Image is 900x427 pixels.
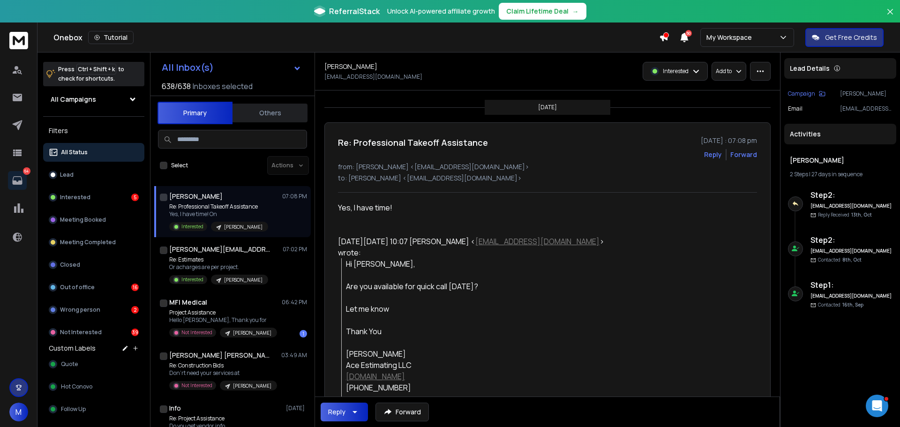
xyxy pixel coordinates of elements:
[131,329,139,336] div: 39
[43,323,144,342] button: Not Interested39
[840,105,892,112] p: [EMAIL_ADDRESS][DOMAIN_NAME]
[58,65,124,83] p: Press to check for shortcuts.
[810,202,892,210] h6: [EMAIL_ADDRESS][DOMAIN_NAME]
[169,351,272,360] h1: [PERSON_NAME] [PERSON_NAME]
[43,300,144,319] button: Wrong person2
[321,403,368,421] button: Reply
[61,149,88,156] p: All Status
[810,189,892,201] h6: Step 2 :
[825,33,877,42] p: Get Free Credits
[8,171,27,190] a: 64
[286,405,307,412] p: [DATE]
[169,245,272,254] h1: [PERSON_NAME][EMAIL_ADDRESS][DOMAIN_NAME]
[169,362,277,369] p: Re: Construction Bids
[784,124,896,144] div: Activities
[43,188,144,207] button: Interested5
[53,31,659,44] div: Onebox
[805,28,884,47] button: Get Free Credits
[169,298,207,307] h1: MFI Medical
[329,6,380,17] span: ReferralStack
[43,255,144,274] button: Closed
[818,211,872,218] p: Reply Received
[131,284,139,291] div: 16
[60,329,102,336] p: Not Interested
[43,124,144,137] h3: Filters
[346,371,405,382] a: [DOMAIN_NAME]
[538,104,557,111] p: [DATE]
[169,256,268,263] p: Re: Estimates
[810,234,892,246] h6: Step 2 :
[346,360,612,371] div: Ace Estimating LLC
[23,167,30,175] p: 64
[60,261,80,269] p: Closed
[730,150,757,159] div: Forward
[282,299,307,306] p: 06:42 PM
[224,224,262,231] p: [PERSON_NAME]
[131,306,139,314] div: 2
[324,73,422,81] p: [EMAIL_ADDRESS][DOMAIN_NAME]
[233,330,271,337] p: [PERSON_NAME]
[810,247,892,255] h6: [EMAIL_ADDRESS][DOMAIN_NAME]
[840,90,892,97] p: [PERSON_NAME]
[663,67,689,75] p: Interested
[61,383,92,390] span: Hot Conovo
[790,64,830,73] p: Lead Details
[338,236,612,258] div: [DATE][DATE] 10:07 [PERSON_NAME] < > wrote:
[43,400,144,419] button: Follow Up
[60,216,106,224] p: Meeting Booked
[346,382,612,393] div: [PHONE_NUMBER]
[43,377,144,396] button: Hot Conovo
[169,203,268,210] p: Re: Professional Takeoff Assistance
[181,276,203,283] p: Interested
[181,382,212,389] p: Not Interested
[851,211,872,218] span: 13th, Oct
[9,403,28,421] button: M
[338,136,488,149] h1: Re: Professional Takeoff Assistance
[43,143,144,162] button: All Status
[328,407,345,417] div: Reply
[60,284,95,291] p: Out of office
[842,256,862,263] span: 8th, Oct
[43,165,144,184] button: Lead
[162,63,214,72] h1: All Inbox(s)
[43,278,144,297] button: Out of office16
[60,306,100,314] p: Wrong person
[685,30,692,37] span: 50
[169,210,268,218] p: Yes, I have time! On
[169,369,277,377] p: Don’rt need your services at
[61,360,78,368] span: Quote
[790,170,808,178] span: 2 Steps
[842,301,863,308] span: 16th, Sep
[281,352,307,359] p: 03:49 AM
[131,194,139,201] div: 5
[788,90,825,97] button: Campaign
[193,81,253,92] h3: Inboxes selected
[810,292,892,300] h6: [EMAIL_ADDRESS][DOMAIN_NAME]
[475,236,600,247] a: [EMAIL_ADDRESS][DOMAIN_NAME]
[49,344,96,353] h3: Custom Labels
[387,7,495,16] p: Unlock AI-powered affiliate growth
[701,136,757,145] p: [DATE] : 07:08 pm
[788,90,815,97] p: Campaign
[154,58,309,77] button: All Inbox(s)
[60,171,74,179] p: Lead
[338,162,757,172] p: from: [PERSON_NAME] <[EMAIL_ADDRESS][DOMAIN_NAME]>
[60,239,116,246] p: Meeting Completed
[346,326,612,337] div: Thank You
[76,64,116,75] span: Ctrl + Shift + k
[884,6,896,28] button: Close banner
[169,404,181,413] h1: Info
[169,263,268,271] p: Or acharges are per project.
[324,62,377,71] h1: [PERSON_NAME]
[790,171,891,178] div: |
[162,81,191,92] span: 638 / 638
[499,3,586,20] button: Claim Lifetime Deal→
[346,258,612,270] div: Hi [PERSON_NAME],
[818,256,862,263] p: Contacted
[61,405,86,413] span: Follow Up
[181,329,212,336] p: Not Interested
[43,210,144,229] button: Meeting Booked
[169,309,277,316] p: Project Assistance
